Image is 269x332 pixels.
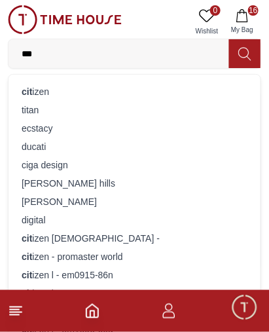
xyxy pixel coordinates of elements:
span: Wishlist [190,26,223,36]
span: 16 [248,5,259,16]
span: 0 [210,5,221,16]
a: Home [84,303,100,319]
div: ecstacy [16,119,253,138]
strong: cit [22,251,32,262]
div: Chat Widget [230,293,259,322]
strong: cit [22,86,32,97]
strong: cit [22,233,32,244]
span: Chat with us now [58,234,233,251]
div: izen - promaster world [16,248,253,266]
span: My Bag [226,25,259,35]
div: titan [16,101,253,119]
div: izen [16,83,253,101]
div: ciga design [16,156,253,174]
em: Minimize [230,13,256,39]
button: 16My Bag [223,5,261,39]
div: Timehousecompany [13,141,247,166]
div: digital [16,211,253,229]
div: Find your dream watch—experts ready to assist! [13,172,256,200]
strong: cit [22,270,32,280]
div: izen l - em0915-86n [16,266,253,284]
div: izen [DEMOGRAPHIC_DATA] - [16,229,253,248]
div: Chat with us now [13,216,256,268]
div: [PERSON_NAME] [16,193,253,211]
div: izen l - em0917-81y [16,284,253,303]
img: Company logo [14,14,40,40]
div: [PERSON_NAME] hills [16,174,253,193]
strong: cit [22,288,32,299]
a: 0Wishlist [190,5,223,39]
div: ducati [16,138,253,156]
img: ... [8,5,122,34]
